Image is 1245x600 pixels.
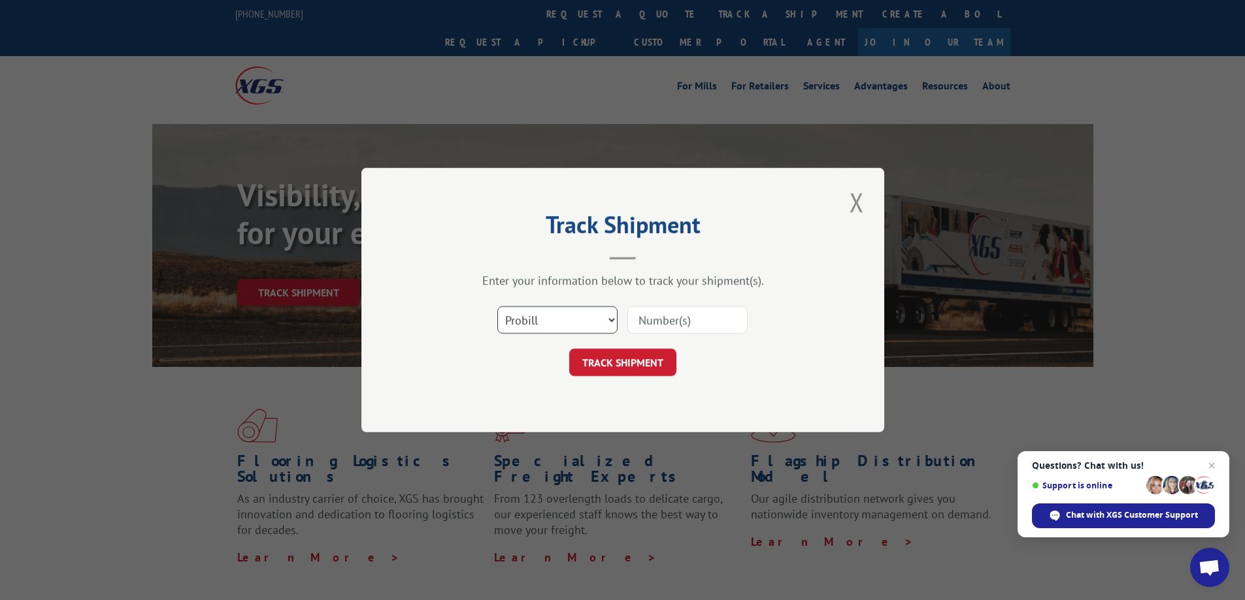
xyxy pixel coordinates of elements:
[1032,481,1142,490] span: Support is online
[1066,509,1198,521] span: Chat with XGS Customer Support
[1032,503,1215,528] span: Chat with XGS Customer Support
[1032,460,1215,471] span: Questions? Chat with us!
[427,273,819,288] div: Enter your information below to track your shipment(s).
[846,184,868,220] button: Close modal
[427,215,819,240] h2: Track Shipment
[1190,548,1229,587] a: Open chat
[627,306,748,334] input: Number(s)
[569,349,676,376] button: TRACK SHIPMENT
